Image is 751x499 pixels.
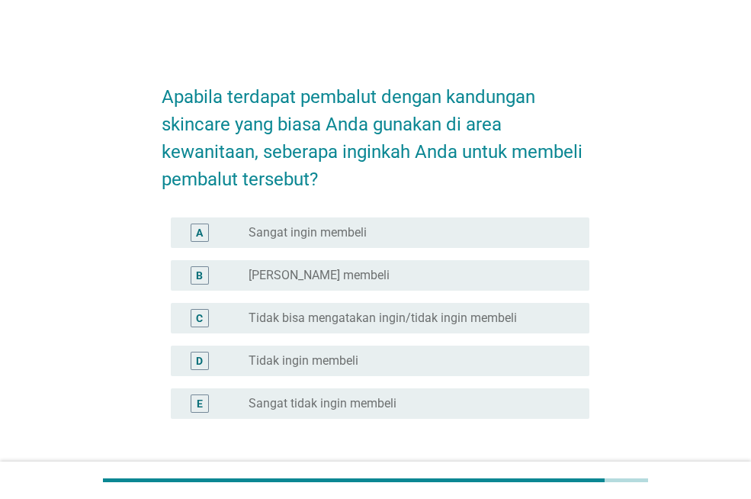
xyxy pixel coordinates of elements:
[197,395,203,411] div: E
[196,267,203,283] div: B
[249,225,367,240] label: Sangat ingin membeli
[196,310,203,326] div: C
[249,311,517,326] label: Tidak bisa mengatakan ingin/tidak ingin membeli
[249,268,390,283] label: [PERSON_NAME] membeli
[249,353,358,369] label: Tidak ingin membeli
[196,353,203,369] div: D
[249,396,396,411] label: Sangat tidak ingin membeli
[162,68,589,193] h2: Apabila terdapat pembalut dengan kandungan skincare yang biasa Anda gunakan di area kewanitaan, s...
[196,224,203,240] div: A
